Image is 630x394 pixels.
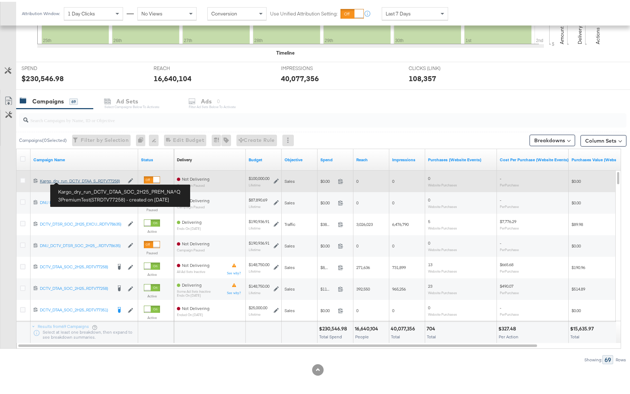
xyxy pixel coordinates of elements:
span: - [500,238,501,244]
a: DCTV_DTAA_SOC_2H25...RDTV77258) [40,262,112,269]
div: $230,546.98 [22,71,64,82]
sub: Per Purchase [500,310,519,315]
span: 0 [356,241,358,247]
div: $190,936.91 [249,217,269,223]
span: Total [391,332,400,338]
span: No Views [141,9,163,15]
span: $514.89 [572,284,585,290]
sub: Lifetime [249,289,260,293]
span: $0.00 [572,177,581,182]
div: 16,640,104 [154,71,192,82]
a: The maximum amount you're willing to spend on your ads, on average each day or over the lifetime ... [249,155,279,161]
span: CLICKS (LINK) [409,63,462,70]
span: Sales [285,241,295,247]
sub: All Ad Sets Inactive [177,268,210,272]
button: Column Sets [580,133,626,145]
span: 0 [356,198,358,204]
a: DNU_DCTV_DTSR_SOC_2H25_...RDTV78635) [40,241,124,247]
span: Traffic [285,220,295,225]
a: The number of times a purchase was made tracked by your Custom Audience pixel on your website aft... [428,155,494,161]
span: Sales [285,263,295,268]
a: Your campaign name. [33,155,135,161]
span: - [500,195,501,201]
span: 0 [428,303,430,309]
span: $0.00 [320,177,335,182]
div: Delivery [177,155,192,161]
sub: Website Purchases [428,289,457,293]
sub: Campaign Paused [177,182,210,186]
span: Sales [285,198,295,204]
a: The total amount spent to date. [320,155,351,161]
div: DNU_DCTV_DTSR_SOC_2H25_...RDTV78635) [40,241,124,247]
span: 5 [428,217,430,222]
span: 271,636 [356,263,370,268]
span: Total [570,332,579,338]
span: 0 [392,241,394,247]
sub: ends on [DATE] [177,292,211,296]
sub: Lifetime [249,267,260,272]
label: Paused [144,249,160,254]
a: DCTV_DTSR_SOC_2H25_EXCU...RDTV78635) [40,219,124,226]
sub: Website Purchases [428,181,457,185]
a: DCTV_DTAA_SOC_2H25...RDTV77258) [40,284,112,291]
span: 3,026,023 [356,220,373,225]
a: Shows the current state of your Ad Campaign. [141,155,171,161]
text: Amount (USD) [559,11,565,42]
span: People [355,332,369,338]
span: Not Delivering [182,175,210,180]
div: Campaigns [32,96,64,104]
span: $0.00 [572,241,581,247]
div: $15,635.97 [570,324,596,330]
span: Sales [285,306,295,311]
label: Active [144,314,160,318]
span: $665.68 [500,260,513,265]
span: Last 7 Days [386,9,411,15]
sub: Website Purchases [428,310,457,315]
label: Active [144,227,160,232]
div: DCTV_DTAA_SOC_2H25...RDTV77258) [40,284,112,289]
sub: ended on [DATE] [177,311,210,315]
a: DCTV_DTAA_SOC_2H25...RDTV77351) [40,305,112,312]
span: Not Delivering [182,196,210,201]
span: Conversion [211,9,237,15]
a: The number of times your ad was served. On mobile apps an ad is counted as served the first time ... [392,155,422,161]
sub: Lifetime [249,224,260,228]
sub: Per Purchase [500,181,519,185]
span: - [500,303,501,309]
div: DNU DCTV_DTAR_SOC_2H25_...RDTV78656) [40,198,124,204]
span: 392,550 [356,284,370,290]
sub: Lifetime [249,310,260,315]
div: 16,640,104 [355,324,380,330]
span: $0.00 [320,198,335,204]
div: Showing: [584,356,602,361]
div: $25,000.00 [249,303,267,309]
span: 6,476,790 [392,220,409,225]
div: Campaigns ( 0 Selected) [19,135,67,142]
sub: Website Purchases [428,224,457,228]
span: Not Delivering [182,304,210,309]
text: Delivery [577,24,583,42]
sub: ends on [DATE] [177,225,202,229]
a: Your campaign's objective. [285,155,315,161]
span: Sales [285,177,295,182]
div: DCTV_DTAA_SOC_2H25...RDTV77351) [40,305,112,311]
label: Active [144,292,160,297]
sub: Campaign Paused [177,203,210,207]
div: $100,000.00 [249,174,269,180]
a: The number of people your ad was served to. [356,155,386,161]
span: 0 [392,306,394,311]
span: REACH [154,63,207,70]
div: Attribution Window: [22,9,60,14]
span: 0 [428,238,430,244]
div: Kargo_dry_run_DCTV_DTAA_S...RDTV77258) [40,176,124,182]
sub: Per Purchase [500,246,519,250]
span: 23 [428,282,432,287]
sub: Per Purchase [500,289,519,293]
text: Actions [594,26,601,42]
span: - [500,174,501,179]
sub: Some Ad Sets Inactive [177,288,211,292]
div: 69 [602,353,613,362]
div: $327.48 [498,324,518,330]
span: 0 [428,195,430,201]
